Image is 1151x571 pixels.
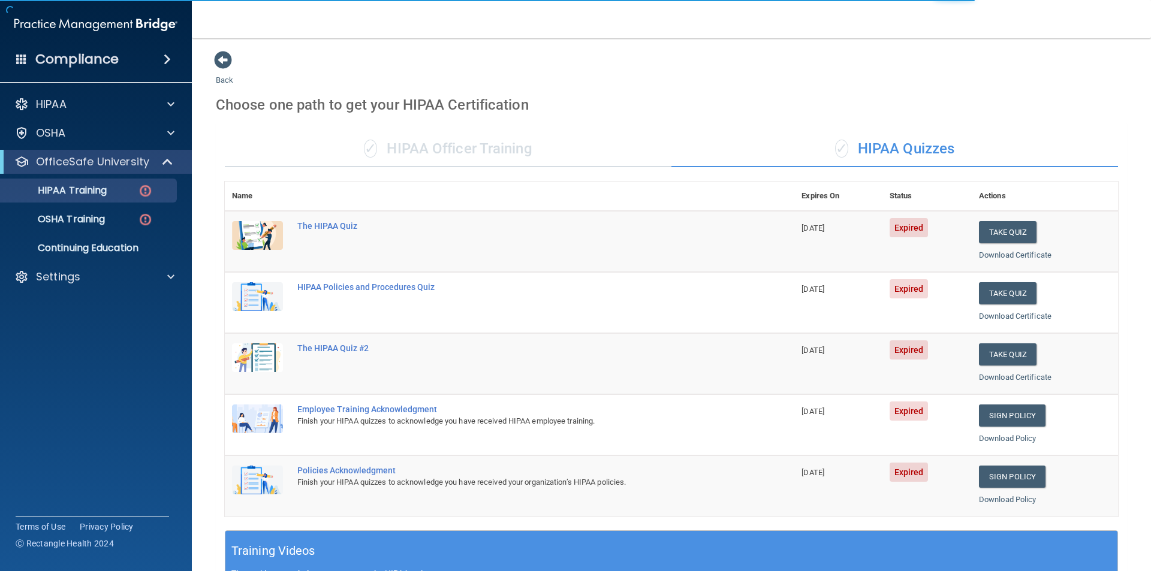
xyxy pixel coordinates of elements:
button: Take Quiz [979,282,1036,304]
span: Expired [890,279,929,298]
a: OfficeSafe University [14,155,174,169]
div: Choose one path to get your HIPAA Certification [216,87,1127,122]
button: Take Quiz [979,343,1036,365]
p: Continuing Education [8,242,171,254]
span: Expired [890,340,929,359]
span: [DATE] [802,285,824,294]
div: HIPAA Quizzes [671,131,1118,167]
p: OfficeSafe University [36,155,149,169]
a: Settings [14,270,174,284]
p: OSHA Training [8,213,105,225]
span: [DATE] [802,407,824,416]
h5: Training Videos [231,540,315,561]
a: Download Policy [979,495,1036,504]
p: Settings [36,270,80,284]
span: [DATE] [802,346,824,355]
span: Expired [890,463,929,482]
th: Expires On [794,182,882,211]
div: Finish your HIPAA quizzes to acknowledge you have received HIPAA employee training. [297,414,734,428]
div: The HIPAA Quiz #2 [297,343,734,353]
a: Back [216,61,233,84]
div: The HIPAA Quiz [297,221,734,231]
span: ✓ [364,140,377,158]
img: danger-circle.6113f641.png [138,212,153,227]
img: danger-circle.6113f641.png [138,183,153,198]
span: Ⓒ Rectangle Health 2024 [16,537,114,549]
p: HIPAA [36,97,67,111]
span: Expired [890,218,929,237]
th: Name [225,182,290,211]
a: Download Policy [979,434,1036,443]
p: OSHA [36,126,66,140]
th: Status [882,182,972,211]
button: Take Quiz [979,221,1036,243]
h4: Compliance [35,51,119,68]
a: Terms of Use [16,521,65,533]
span: [DATE] [802,468,824,477]
div: Policies Acknowledgment [297,466,734,475]
a: Download Certificate [979,312,1051,321]
a: Sign Policy [979,404,1045,427]
a: Download Certificate [979,373,1051,382]
img: PMB logo [14,13,177,37]
span: ✓ [835,140,848,158]
a: Download Certificate [979,250,1051,259]
div: HIPAA Officer Training [225,131,671,167]
a: Sign Policy [979,466,1045,488]
a: HIPAA [14,97,174,111]
a: Privacy Policy [80,521,134,533]
th: Actions [972,182,1118,211]
div: Employee Training Acknowledgment [297,404,734,414]
div: Finish your HIPAA quizzes to acknowledge you have received your organization’s HIPAA policies. [297,475,734,490]
span: [DATE] [802,223,824,232]
div: HIPAA Policies and Procedures Quiz [297,282,734,292]
span: Expired [890,401,929,421]
a: OSHA [14,126,174,140]
p: HIPAA Training [8,185,107,197]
